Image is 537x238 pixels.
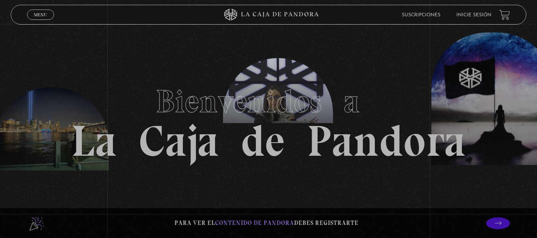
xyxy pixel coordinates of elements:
a: Inicie sesión [456,13,491,17]
span: Bienvenidos a [156,82,382,120]
p: Para ver el debes registrarte [174,218,359,228]
span: Cerrar [31,19,50,25]
span: contenido de Pandora [215,219,294,226]
a: View your shopping cart [499,9,510,20]
h1: La Caja de Pandora [71,75,466,163]
a: Suscripciones [402,13,440,17]
span: Menu [34,12,47,17]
